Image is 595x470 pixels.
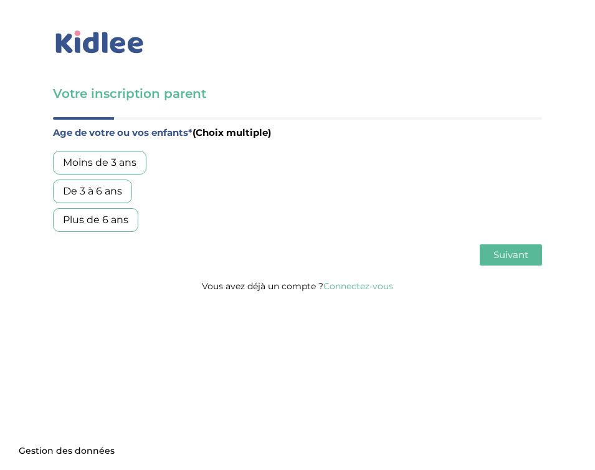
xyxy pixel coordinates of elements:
[53,125,542,141] label: Age de votre ou vos enfants*
[53,151,146,175] div: Moins de 3 ans
[193,127,271,138] span: (Choix multiple)
[493,249,528,261] span: Suivant
[323,281,393,292] a: Connectez-vous
[53,208,138,232] div: Plus de 6 ans
[19,446,115,457] span: Gestion des données
[11,438,122,464] button: Gestion des données
[53,28,146,57] img: logo_kidlee_bleu
[53,180,132,203] div: De 3 à 6 ans
[53,85,542,102] h3: Votre inscription parent
[53,244,112,266] button: Précédent
[53,278,542,294] p: Vous avez déjà un compte ?
[480,244,542,266] button: Suivant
